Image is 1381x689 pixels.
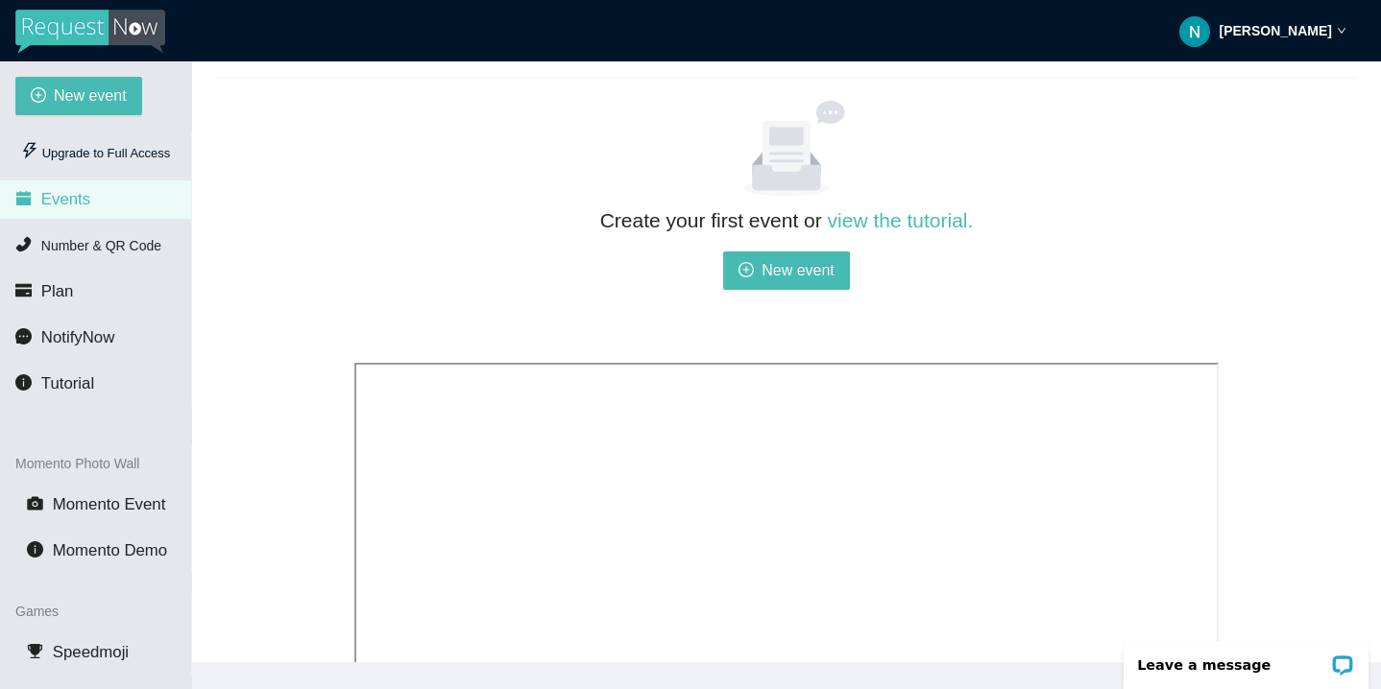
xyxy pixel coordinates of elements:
h2: Create your first event or [354,204,1219,236]
span: Events [41,190,90,208]
span: NotifyNow [41,328,114,346]
span: Momento Demo [53,541,167,559]
span: New event [762,258,835,282]
span: credit-card [15,282,32,298]
span: camera [27,495,43,511]
img: RequestNow [15,10,165,54]
div: Upgrade to Full Access [15,134,176,173]
span: calendar [15,190,32,206]
strong: [PERSON_NAME] [1220,23,1332,38]
span: Number & QR Code [41,238,161,253]
span: Tutorial [41,374,94,392]
span: Momento Event [53,495,166,513]
span: message [15,328,32,344]
span: plus-circle [739,262,754,280]
span: info-circle [27,541,43,558]
button: plus-circleNew event [15,77,142,115]
span: info-circle [15,374,32,391]
a: view the tutorial. [828,209,974,231]
span: New event [54,83,127,107]
iframe: LiveChat chat widget [1111,629,1381,689]
span: plus-circle [31,87,46,106]
span: trophy [27,643,43,659]
span: thunderbolt [21,142,38,159]
button: plus-circleNew event [723,251,850,290]
span: phone [15,236,32,252]
span: down [1337,26,1346,36]
span: Plan [41,282,74,300]
span: Speedmoji [53,643,129,661]
img: ACg8ocLl7SC-TccIMJyHi9Zw_bNfCQpZGgHT6LDF4JKFhDzeLE4K9g=s96-c [1179,16,1210,47]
